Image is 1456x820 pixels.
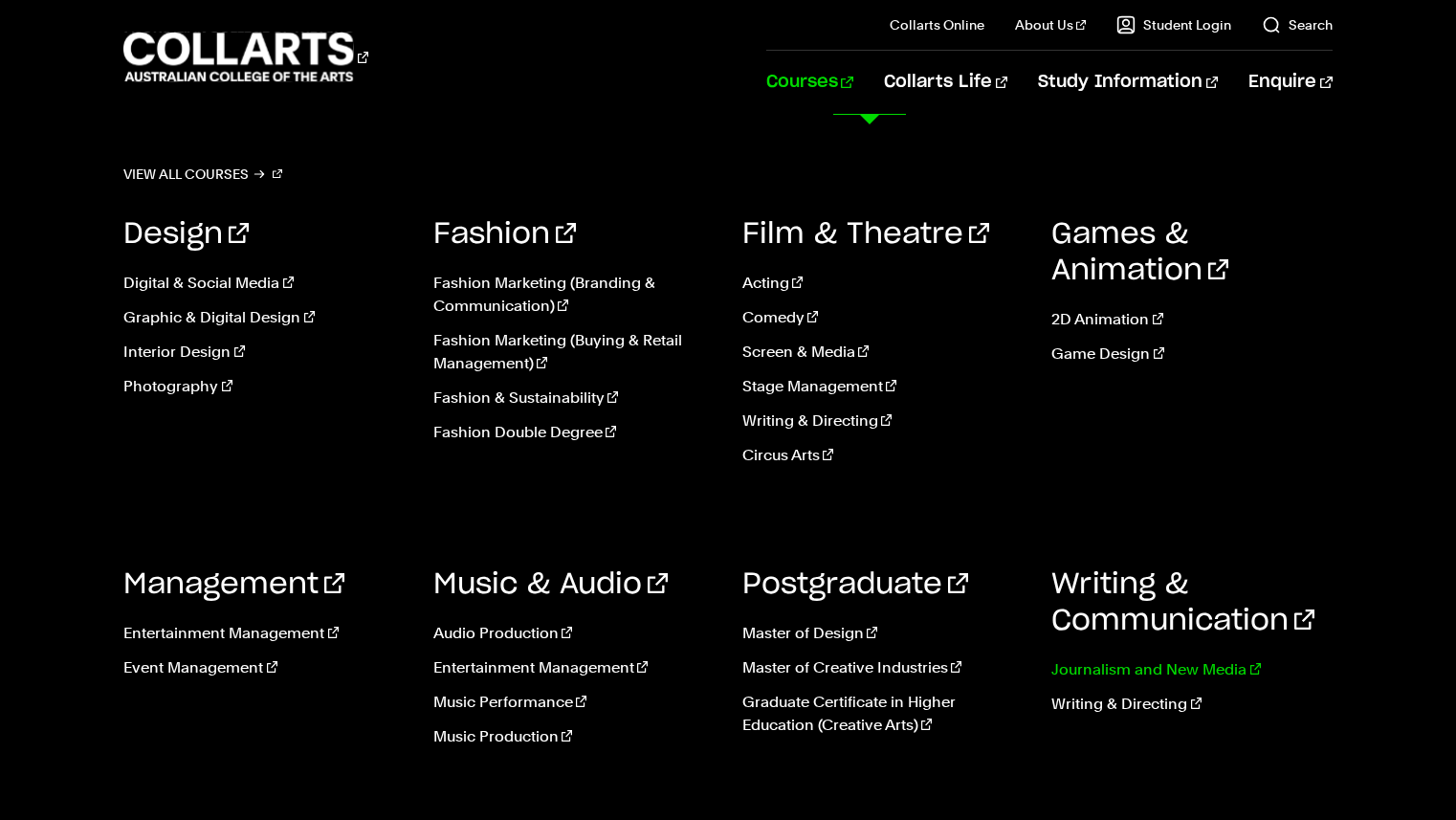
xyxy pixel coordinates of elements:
a: 2D Animation [1051,308,1332,331]
a: Postgraduate [742,570,968,599]
a: Courses [766,51,853,114]
a: Digital & Social Media [123,272,404,295]
a: Music Production [433,725,714,748]
a: Photography [123,375,404,398]
a: Fashion Double Degree [433,421,714,444]
a: About Us [1015,15,1086,34]
a: Management [123,570,344,599]
a: Screen & Media [742,341,1023,364]
a: Fashion & Sustainability [433,387,714,410]
a: Master of Design [742,622,1023,645]
div: Go to homepage [123,30,368,84]
a: Design [123,220,249,249]
a: Study Information [1038,51,1218,114]
a: View all courses [123,161,282,188]
a: Collarts Life [884,51,1007,114]
a: Journalism and New Media [1051,658,1332,681]
a: Fashion Marketing (Buying & Retail Management) [433,329,714,375]
a: Game Design [1051,343,1332,366]
a: Collarts Online [890,15,984,34]
a: Circus Arts [742,444,1023,467]
a: Writing & Directing [742,410,1023,432]
a: Interior Design [123,341,404,364]
a: Graduate Certificate in Higher Education (Creative Arts) [742,691,1023,737]
a: Entertainment Management [123,622,404,645]
a: Music Performance [433,691,714,714]
a: Event Management [123,656,404,679]
a: Graphic & Digital Design [123,306,404,329]
a: Search [1262,15,1333,34]
a: Audio Production [433,622,714,645]
a: Fashion Marketing (Branding & Communication) [433,272,714,318]
a: Writing & Directing [1051,693,1332,716]
a: Student Login [1116,15,1231,34]
a: Stage Management [742,375,1023,398]
a: Fashion [433,220,576,249]
a: Enquire [1248,51,1332,114]
a: Entertainment Management [433,656,714,679]
a: Music & Audio [433,570,668,599]
a: Acting [742,272,1023,295]
a: Master of Creative Industries [742,656,1023,679]
a: Comedy [742,306,1023,329]
a: Games & Animation [1051,220,1228,285]
a: Film & Theatre [742,220,989,249]
a: Writing & Communication [1051,570,1314,635]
